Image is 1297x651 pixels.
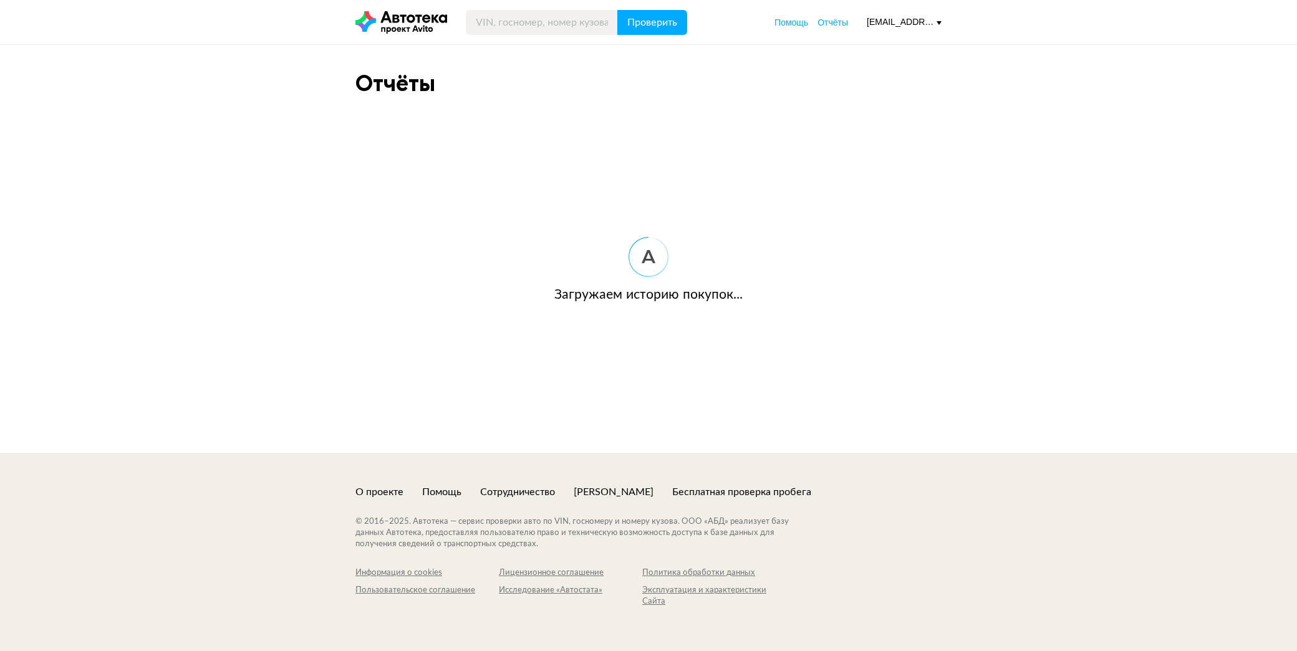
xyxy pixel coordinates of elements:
[499,585,642,596] div: Исследование «Автостата»
[642,585,786,607] a: Эксплуатация и характеристики Сайта
[817,17,848,27] span: Отчёты
[422,485,461,499] a: Помощь
[499,585,642,607] a: Исследование «Автостата»
[574,485,653,499] a: [PERSON_NAME]
[774,17,808,27] span: Помощь
[642,567,786,579] a: Политика обработки данных
[355,485,403,499] a: О проекте
[867,16,942,28] div: [EMAIL_ADDRESS][DOMAIN_NAME]
[355,567,499,579] a: Информация о cookies
[817,16,848,29] a: Отчёты
[355,585,499,596] div: Пользовательское соглашение
[355,585,499,607] a: Пользовательское соглашение
[480,485,555,499] a: Сотрудничество
[774,16,808,29] a: Помощь
[499,567,642,579] a: Лицензионное соглашение
[355,516,814,550] div: © 2016– 2025 . Автотека — сервис проверки авто по VIN, госномеру и номеру кузова. ООО «АБД» реали...
[672,485,811,499] a: Бесплатная проверка пробега
[355,70,435,97] div: Отчёты
[355,289,942,301] div: Загружаем историю покупок...
[617,10,687,35] button: Проверить
[466,10,618,35] input: VIN, госномер, номер кузова
[627,17,677,27] span: Проверить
